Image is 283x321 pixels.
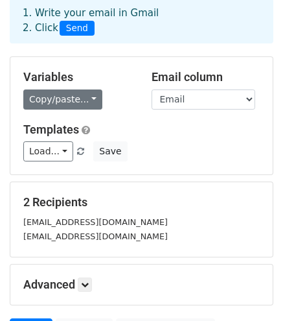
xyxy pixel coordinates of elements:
h5: Email column [152,70,260,84]
small: [EMAIL_ADDRESS][DOMAIN_NAME] [23,217,168,227]
a: Load... [23,141,73,161]
button: Save [93,141,127,161]
h5: 2 Recipients [23,195,260,209]
h5: Advanced [23,278,260,292]
a: Templates [23,123,79,136]
span: Send [60,21,95,36]
div: 1. Write your email in Gmail 2. Click [13,6,270,36]
a: Copy/paste... [23,89,102,110]
small: [EMAIL_ADDRESS][DOMAIN_NAME] [23,232,168,241]
h5: Variables [23,70,132,84]
iframe: Chat Widget [218,259,283,321]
